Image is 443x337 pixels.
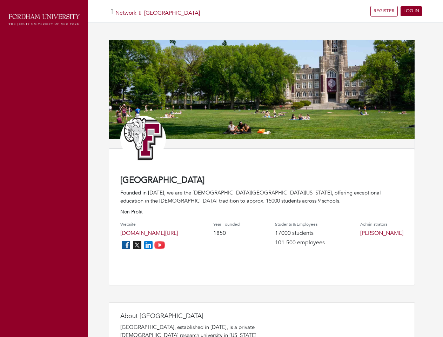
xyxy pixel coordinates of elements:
[120,312,261,320] h4: About [GEOGRAPHIC_DATA]
[154,239,165,251] img: youtube_icon-fc3c61c8c22f3cdcae68f2f17984f5f016928f0ca0694dd5da90beefb88aa45e.png
[115,10,200,16] h5: [GEOGRAPHIC_DATA]
[275,222,325,227] h4: Students & Employees
[7,12,81,27] img: fordham_logo.png
[401,6,422,16] a: LOG IN
[360,222,403,227] h4: Administrators
[120,208,403,216] p: Non Profit
[120,239,132,251] img: facebook_icon-256f8dfc8812ddc1b8eade64b8eafd8a868ed32f90a8d2bb44f507e1979dbc24.png
[120,222,178,227] h4: Website
[360,229,403,237] a: [PERSON_NAME]
[120,176,403,186] h4: [GEOGRAPHIC_DATA]
[213,222,240,227] h4: Year Founded
[132,239,143,251] img: twitter_icon-7d0bafdc4ccc1285aa2013833b377ca91d92330db209b8298ca96278571368c9.png
[370,6,398,16] a: REGISTER
[120,116,166,161] img: Athletic_Logo_Primary_Letter_Mark_1.jpg
[213,230,240,237] h4: 1850
[143,239,154,251] img: linkedin_icon-84db3ca265f4ac0988026744a78baded5d6ee8239146f80404fb69c9eee6e8e7.png
[115,9,136,17] a: Network
[120,229,178,237] a: [DOMAIN_NAME][URL]
[120,189,403,205] div: Founded in [DATE], we are the [DEMOGRAPHIC_DATA][GEOGRAPHIC_DATA][US_STATE], offering exceptional...
[275,239,325,246] h4: 101-500 employees
[275,230,325,237] h4: 17000 students
[109,40,415,139] img: 683a5b8e835635248a5481166db1a0f398a14ab9.jpg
